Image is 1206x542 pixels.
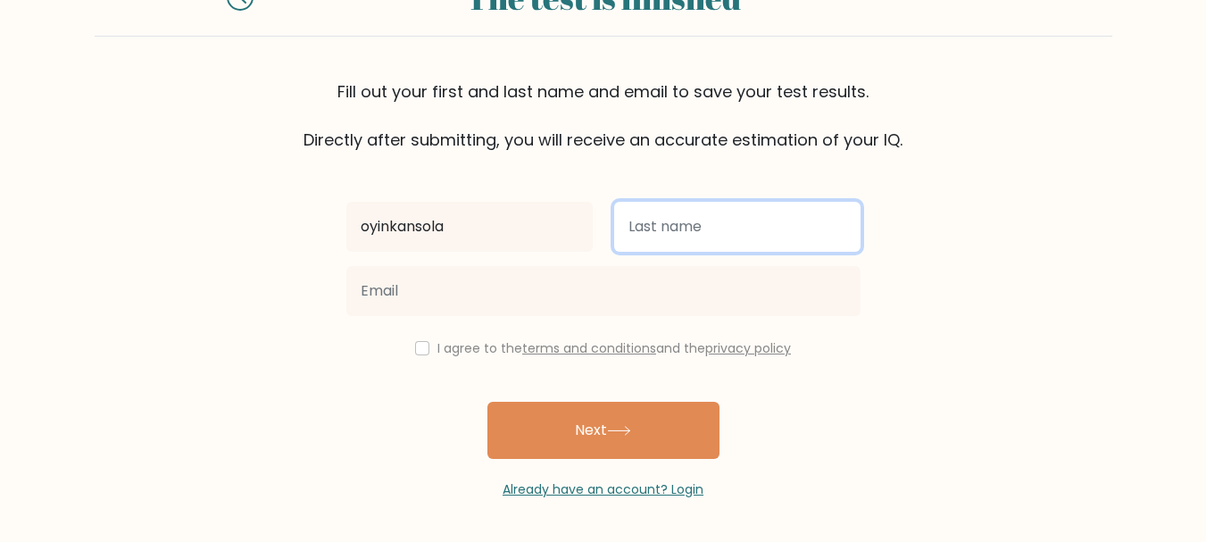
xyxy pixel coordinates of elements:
label: I agree to the and the [437,339,791,357]
input: Email [346,266,861,316]
input: First name [346,202,593,252]
input: Last name [614,202,861,252]
a: terms and conditions [522,339,656,357]
a: Already have an account? Login [503,480,703,498]
button: Next [487,402,719,459]
a: privacy policy [705,339,791,357]
div: Fill out your first and last name and email to save your test results. Directly after submitting,... [95,79,1112,152]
